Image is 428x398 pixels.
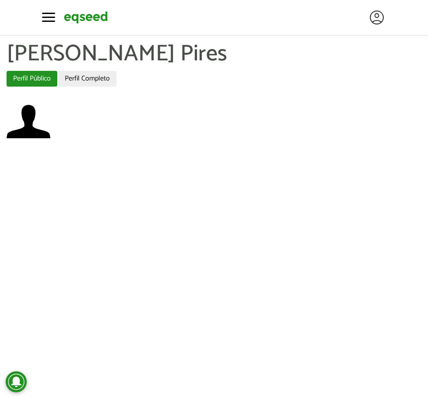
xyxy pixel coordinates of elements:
[7,42,421,66] h1: [PERSON_NAME] Pires
[7,100,50,143] a: Ver perfil do usuário.
[7,71,57,87] a: Perfil Público
[7,100,50,143] img: Foto de Guilherme Gouveia Pires
[58,71,116,87] a: Perfil Completo
[64,10,108,24] img: EqSeed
